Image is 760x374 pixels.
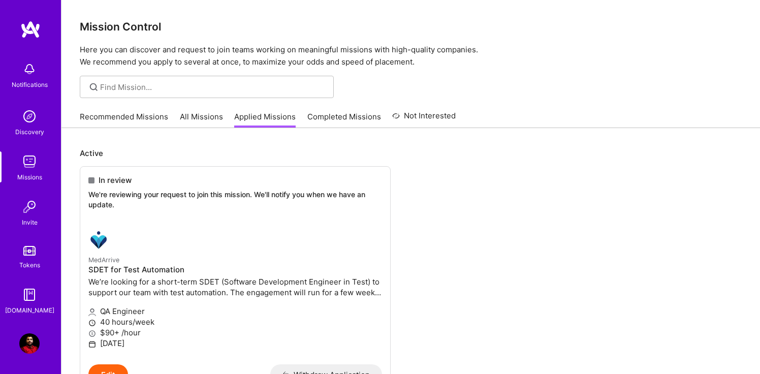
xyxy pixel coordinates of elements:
i: icon Applicant [88,308,96,316]
img: teamwork [19,151,40,172]
img: User Avatar [19,333,40,354]
div: Invite [22,217,38,228]
i: icon Clock [88,319,96,327]
div: Missions [17,172,42,182]
i: icon Calendar [88,340,96,348]
i: icon MoneyGray [88,330,96,337]
img: bell [19,59,40,79]
a: User Avatar [17,333,42,354]
a: Completed Missions [307,111,381,128]
i: icon SearchGrey [88,81,100,93]
a: Not Interested [392,110,456,128]
p: We're reviewing your request to join this mission. We'll notify you when we have an update. [88,190,382,209]
div: Discovery [15,127,44,137]
a: All Missions [180,111,223,128]
input: Find Mission... [100,82,326,92]
h4: SDET for Test Automation [88,265,382,274]
p: Here you can discover and request to join teams working on meaningful missions with high-quality ... [80,44,742,68]
img: guide book [19,285,40,305]
div: [DOMAIN_NAME] [5,305,54,316]
p: QA Engineer [88,306,382,317]
h3: Mission Control [80,20,742,33]
img: discovery [19,106,40,127]
img: Invite [19,197,40,217]
div: Tokens [19,260,40,270]
div: Notifications [12,79,48,90]
img: MedArrive company logo [88,230,109,250]
img: logo [20,20,41,39]
p: We’re looking for a short-term SDET (Software Development Engineer in Test) to support our team w... [88,276,382,298]
a: MedArrive company logoMedArriveSDET for Test AutomationWe’re looking for a short-term SDET (Softw... [80,222,390,364]
p: Active [80,148,742,159]
span: In review [99,175,132,185]
img: tokens [23,246,36,256]
p: 40 hours/week [88,317,382,327]
a: Applied Missions [234,111,296,128]
p: [DATE] [88,338,382,349]
a: Recommended Missions [80,111,168,128]
p: $90+ /hour [88,327,382,338]
small: MedArrive [88,256,119,264]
